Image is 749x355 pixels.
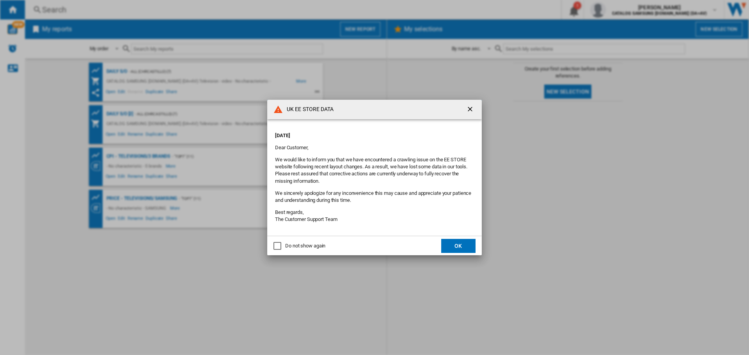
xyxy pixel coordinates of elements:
[275,132,290,138] strong: [DATE]
[463,102,479,117] button: getI18NText('BUTTONS.CLOSE_DIALOG')
[275,190,474,204] p: We sincerely apologize for any inconvenience this may cause and appreciate your patience and unde...
[273,242,325,250] md-checkbox: Do not show again
[275,156,474,185] p: We would like to inform you that we have encountered a crawling issue on the EE STORE website fol...
[285,242,325,249] div: Do not show again
[466,105,476,115] ng-md-icon: getI18NText('BUTTONS.CLOSE_DIALOG')
[275,209,474,223] p: Best regards, The Customer Support Team
[275,144,474,151] p: Dear Customer,
[283,106,334,113] h4: UK EE STORE DATA
[441,239,476,253] button: OK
